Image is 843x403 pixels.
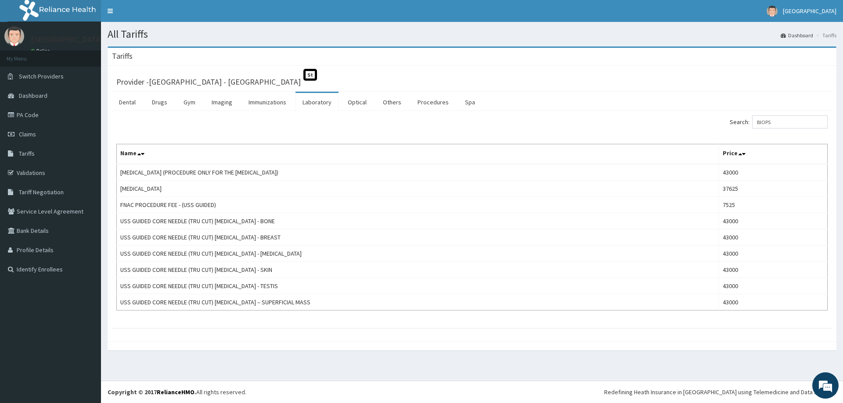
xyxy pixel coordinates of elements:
[112,52,133,60] h3: Tariffs
[117,144,719,164] th: Name
[730,115,828,128] label: Search:
[177,93,202,111] a: Gym
[241,93,293,111] a: Immunizations
[112,93,143,111] a: Dental
[814,32,836,39] li: Tariffs
[781,32,813,39] a: Dashboard
[19,150,35,157] span: Tariffs
[604,388,836,396] div: Redefining Heath Insurance in [GEOGRAPHIC_DATA] using Telemedicine and Data Science!
[116,78,301,86] h3: Provider - [GEOGRAPHIC_DATA] - [GEOGRAPHIC_DATA]
[46,49,148,61] div: Chat with us now
[4,239,167,270] textarea: Type your message and hit 'Enter'
[341,93,374,111] a: Optical
[144,4,165,25] div: Minimize live chat window
[145,93,174,111] a: Drugs
[719,213,828,229] td: 43000
[117,164,719,181] td: [MEDICAL_DATA] (PROCEDURE ONLY FOR THE [MEDICAL_DATA])
[719,278,828,294] td: 43000
[458,93,482,111] a: Spa
[117,181,719,197] td: [MEDICAL_DATA]
[31,48,52,54] a: Online
[117,197,719,213] td: FNAC PROCEDURE FEE - (USS GUIDED)
[4,26,24,46] img: User Image
[31,36,103,43] p: [GEOGRAPHIC_DATA]
[117,262,719,278] td: USS GUIDED CORE NEEDLE (TRU CUT) [MEDICAL_DATA] - SKIN
[752,115,828,128] input: Search:
[117,294,719,310] td: USS GUIDED CORE NEEDLE (TRU CUT) [MEDICAL_DATA] – SUPERFICIAL MASS
[719,164,828,181] td: 43000
[51,111,121,199] span: We're online!
[157,388,195,396] a: RelianceHMO
[19,72,64,80] span: Switch Providers
[19,188,64,196] span: Tariff Negotiation
[117,213,719,229] td: USS GUIDED CORE NEEDLE (TRU CUT) [MEDICAL_DATA] - BONE
[411,93,456,111] a: Procedures
[101,381,843,403] footer: All rights reserved.
[719,246,828,262] td: 43000
[783,7,836,15] span: [GEOGRAPHIC_DATA]
[16,44,36,66] img: d_794563401_company_1708531726252_794563401
[117,278,719,294] td: USS GUIDED CORE NEEDLE (TRU CUT) [MEDICAL_DATA] - TESTIS
[108,29,836,40] h1: All Tariffs
[719,197,828,213] td: 7525
[376,93,408,111] a: Others
[719,262,828,278] td: 43000
[205,93,239,111] a: Imaging
[19,130,36,138] span: Claims
[719,181,828,197] td: 37625
[767,6,778,17] img: User Image
[108,388,196,396] strong: Copyright © 2017 .
[117,229,719,246] td: USS GUIDED CORE NEEDLE (TRU CUT) [MEDICAL_DATA] - BREAST
[117,246,719,262] td: USS GUIDED CORE NEEDLE (TRU CUT) [MEDICAL_DATA] - [MEDICAL_DATA]
[719,229,828,246] td: 43000
[719,144,828,164] th: Price
[719,294,828,310] td: 43000
[303,69,317,81] span: St
[295,93,339,111] a: Laboratory
[19,92,47,100] span: Dashboard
